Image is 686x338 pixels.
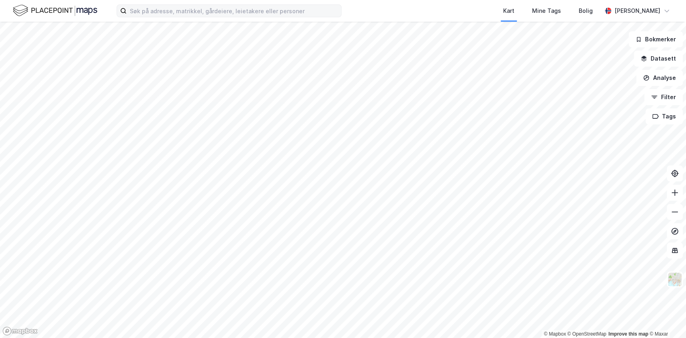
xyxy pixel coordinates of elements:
div: [PERSON_NAME] [614,6,660,16]
div: Kart [503,6,514,16]
div: Bolig [579,6,593,16]
input: Søk på adresse, matrikkel, gårdeiere, leietakere eller personer [127,5,341,17]
iframe: Chat Widget [646,299,686,338]
div: Mine Tags [532,6,561,16]
div: Kontrollprogram for chat [646,299,686,338]
img: logo.f888ab2527a4732fd821a326f86c7f29.svg [13,4,97,18]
